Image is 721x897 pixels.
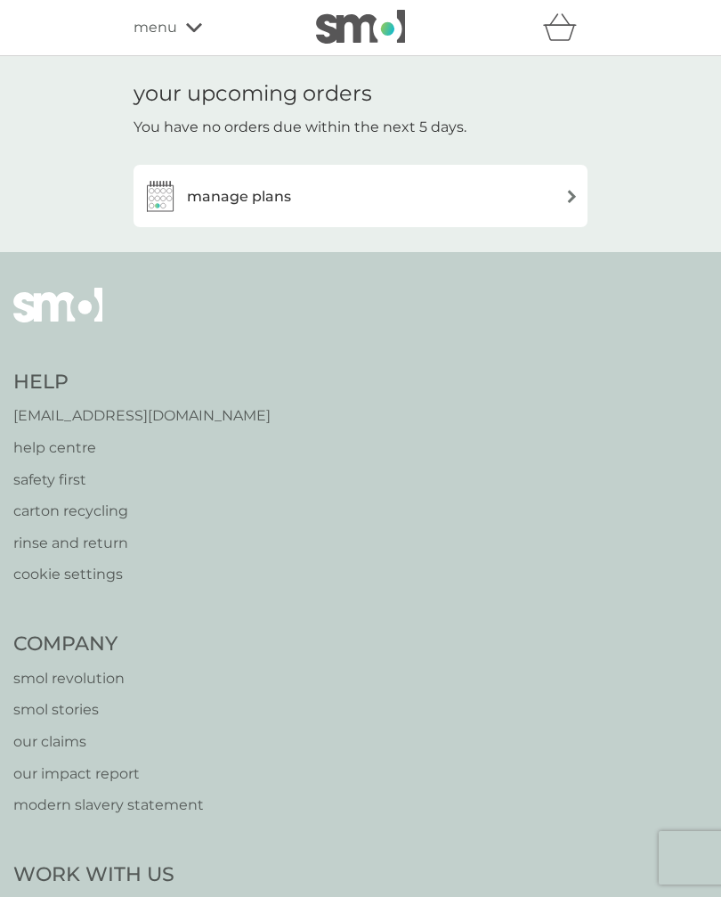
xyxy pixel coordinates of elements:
span: menu [134,16,177,39]
img: arrow right [565,190,579,203]
a: carton recycling [13,500,271,523]
a: smol revolution [13,667,204,690]
a: help centre [13,436,271,460]
a: modern slavery statement [13,794,204,817]
a: our impact report [13,762,204,786]
a: safety first [13,469,271,492]
img: smol [316,10,405,44]
a: cookie settings [13,563,271,586]
a: our claims [13,730,204,754]
h3: manage plans [187,185,291,208]
a: smol stories [13,698,204,722]
h4: Company [13,631,204,658]
p: You have no orders due within the next 5 days. [134,116,466,139]
div: basket [543,10,587,45]
a: rinse and return [13,532,271,555]
h1: your upcoming orders [134,81,372,107]
h4: Work With Us [13,861,174,889]
a: [EMAIL_ADDRESS][DOMAIN_NAME] [13,404,271,428]
img: smol [13,288,102,348]
h4: Help [13,369,271,396]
